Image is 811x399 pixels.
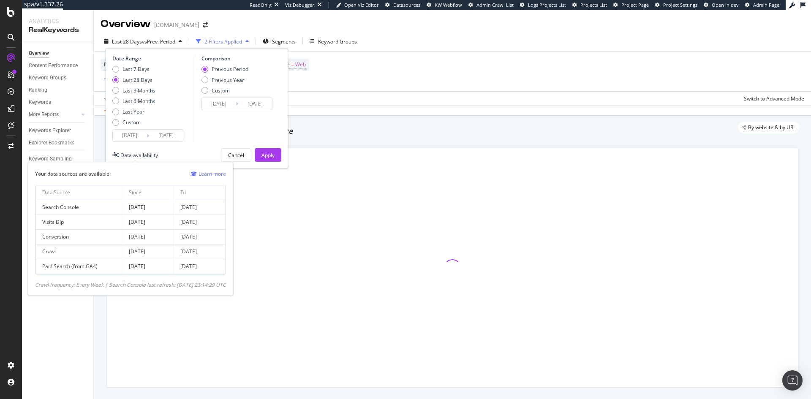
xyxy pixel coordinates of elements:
[250,2,272,8] div: ReadOnly:
[122,200,174,215] td: [DATE]
[142,38,175,45] span: vs Prev. Period
[101,92,125,105] button: Apply
[228,152,244,159] div: Cancel
[29,17,87,25] div: Analytics
[259,35,299,48] button: Segments
[122,98,155,105] div: Last 6 Months
[203,22,208,28] div: arrow-right-arrow-left
[385,2,420,8] a: Datasources
[29,155,87,163] a: Keyword Sampling
[29,86,87,95] a: Ranking
[174,259,226,274] td: [DATE]
[174,185,226,200] th: To
[112,65,155,73] div: Last 7 Days
[272,38,296,45] span: Segments
[427,2,462,8] a: KW Webflow
[122,87,155,94] div: Last 3 Months
[295,59,306,71] span: Web
[35,200,122,215] td: Search Console
[29,61,87,70] a: Content Performance
[202,98,236,110] input: Start Date
[336,2,379,8] a: Open Viz Editor
[285,2,316,8] div: Viz Debugger:
[101,35,185,48] button: Last 28 DaysvsPrev. Period
[112,87,155,94] div: Last 3 Months
[174,200,226,215] td: [DATE]
[212,65,248,73] div: Previous Period
[29,61,78,70] div: Content Performance
[255,148,281,162] button: Apply
[112,119,155,126] div: Custom
[122,185,174,200] th: Since
[29,98,87,107] a: Keywords
[35,215,122,230] td: Visits Dip
[35,185,122,200] th: Data Source
[580,2,607,8] span: Projects List
[29,155,72,163] div: Keyword Sampling
[29,86,47,95] div: Ranking
[29,49,87,58] a: Overview
[122,119,141,126] div: Custom
[663,2,697,8] span: Project Settings
[238,98,272,110] input: End Date
[528,2,566,8] span: Logs Projects List
[112,108,155,115] div: Last Year
[201,65,248,73] div: Previous Period
[112,98,155,105] div: Last 6 Months
[29,98,51,107] div: Keywords
[174,244,226,259] td: [DATE]
[120,152,158,159] div: Data availability
[201,55,275,62] div: Comparison
[744,95,804,102] div: Switch to Advanced Mode
[29,49,49,58] div: Overview
[212,76,244,84] div: Previous Year
[212,87,230,94] div: Custom
[344,2,379,8] span: Open Viz Editor
[748,125,796,130] span: By website & by URL
[35,230,122,244] td: Conversion
[753,2,779,8] span: Admin Page
[174,230,226,244] td: [DATE]
[35,281,226,288] div: Crawl frequency: Every Week | Search Console last refresh: [DATE] 23:14:29 UTC
[101,17,151,31] div: Overview
[201,87,248,94] div: Custom
[122,244,174,259] td: [DATE]
[191,169,226,178] a: Learn more
[782,370,803,391] div: Open Intercom Messenger
[29,110,79,119] a: More Reports
[113,130,147,141] input: Start Date
[122,259,174,274] td: [DATE]
[122,65,150,73] div: Last 7 Days
[468,2,514,8] a: Admin Crawl List
[435,2,462,8] span: KW Webflow
[122,230,174,244] td: [DATE]
[112,55,193,62] div: Date Range
[221,148,251,162] button: Cancel
[122,215,174,230] td: [DATE]
[101,74,134,84] button: Add Filter
[112,76,155,84] div: Last 28 Days
[122,108,144,115] div: Last Year
[29,25,87,35] div: RealKeywords
[29,73,66,82] div: Keyword Groups
[154,21,199,29] div: [DOMAIN_NAME]
[122,76,152,84] div: Last 28 Days
[291,61,294,68] span: =
[29,126,71,135] div: Keywords Explorer
[149,130,183,141] input: End Date
[621,2,649,8] span: Project Page
[35,244,122,259] td: Crawl
[712,2,739,8] span: Open in dev
[655,2,697,8] a: Project Settings
[204,38,242,45] div: 2 Filters Applied
[193,35,252,48] button: 2 Filters Applied
[29,73,87,82] a: Keyword Groups
[29,110,59,119] div: More Reports
[738,122,799,133] div: legacy label
[29,126,87,135] a: Keywords Explorer
[201,76,248,84] div: Previous Year
[572,2,607,8] a: Projects List
[318,38,357,45] div: Keyword Groups
[104,61,120,68] span: Device
[261,152,275,159] div: Apply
